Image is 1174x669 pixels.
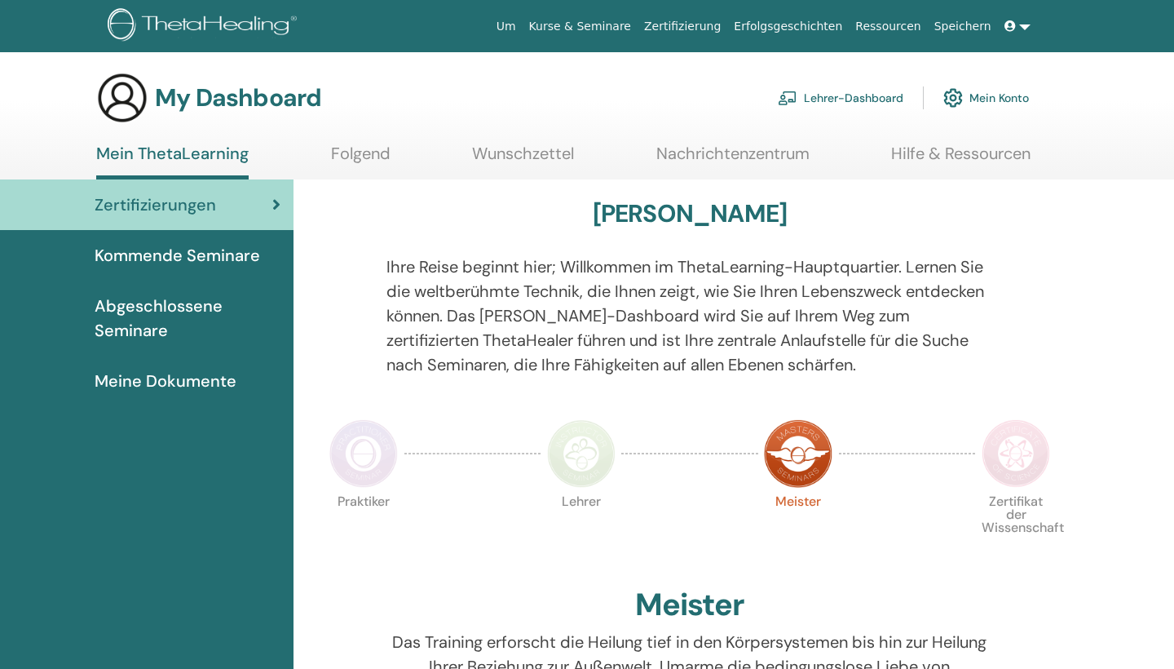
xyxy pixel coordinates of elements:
[329,419,398,488] img: Practitioner
[95,193,216,217] span: Zertifizierungen
[547,495,616,564] p: Lehrer
[96,72,148,124] img: generic-user-icon.jpg
[155,83,321,113] h3: My Dashboard
[764,495,832,564] p: Meister
[849,11,927,42] a: Ressourcen
[764,419,832,488] img: Master
[547,419,616,488] img: Instructor
[638,11,727,42] a: Zertifizierung
[329,495,398,564] p: Praktiker
[108,8,302,45] img: logo.png
[523,11,638,42] a: Kurse & Seminare
[593,199,788,228] h3: [PERSON_NAME]
[331,144,391,175] a: Folgend
[727,11,849,42] a: Erfolgsgeschichten
[928,11,998,42] a: Speichern
[778,91,797,105] img: chalkboard-teacher.svg
[490,11,523,42] a: Um
[95,369,236,393] span: Meine Dokumente
[943,84,963,112] img: cog.svg
[656,144,810,175] a: Nachrichtenzentrum
[982,495,1050,564] p: Zertifikat der Wissenschaft
[386,255,994,377] p: Ihre Reise beginnt hier; Willkommen im ThetaLearning-Hauptquartier. Lernen Sie die weltberühmte T...
[635,587,744,624] h2: Meister
[778,80,903,116] a: Lehrer-Dashboard
[95,294,280,343] span: Abgeschlossene Seminare
[95,243,260,268] span: Kommende Seminare
[96,144,249,179] a: Mein ThetaLearning
[982,419,1050,488] img: Certificate of Science
[891,144,1031,175] a: Hilfe & Ressourcen
[943,80,1029,116] a: Mein Konto
[472,144,574,175] a: Wunschzettel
